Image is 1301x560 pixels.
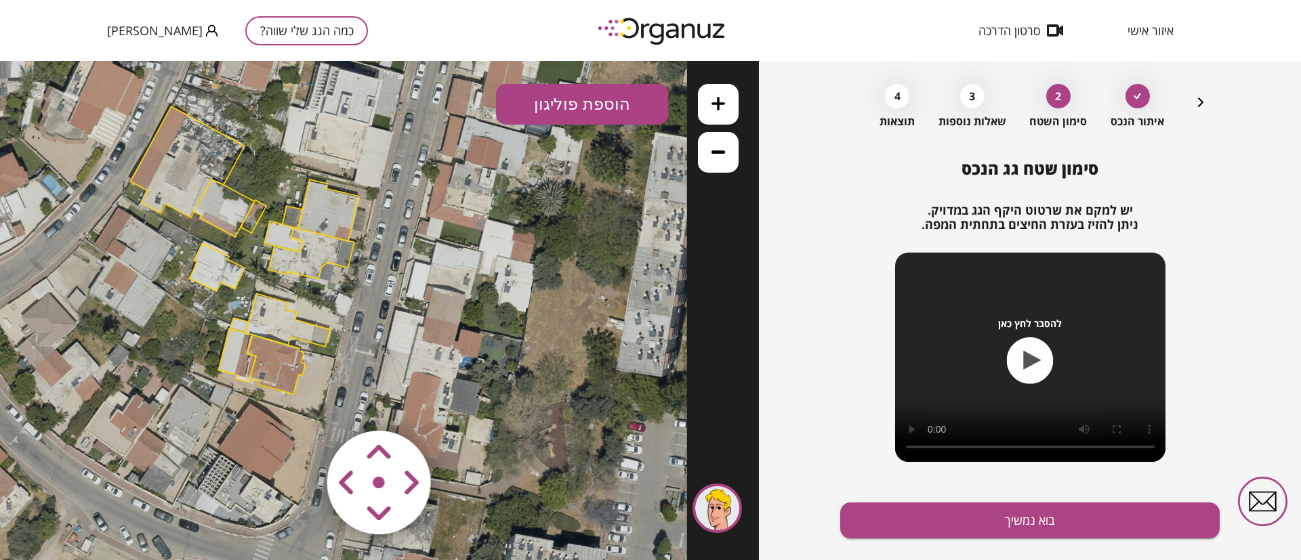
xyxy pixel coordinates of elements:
div: 3 [960,84,985,108]
span: סימון השטח [1029,115,1087,128]
span: איתור הנכס [1111,115,1164,128]
span: תוצאות [880,115,915,128]
div: 4 [885,84,909,108]
img: vector-smart-object-copy.png [299,341,461,503]
img: logo [588,12,737,49]
span: [PERSON_NAME] [107,24,203,37]
span: להסבר לחץ כאן [998,318,1062,329]
h2: יש למקם את שרטוט היקף הגג במדויק. ניתן להזיז בעזרת החיצים בתחתית המפה. [840,203,1220,232]
button: סרטון הדרכה [958,24,1083,37]
span: איזור אישי [1128,24,1174,37]
button: [PERSON_NAME] [107,22,218,39]
button: הוספת פוליגון [496,23,668,64]
div: 2 [1046,84,1071,108]
span: שאלות נוספות [938,115,1006,128]
span: סרטון הדרכה [978,24,1040,37]
button: איזור אישי [1107,24,1194,37]
span: סימון שטח גג הנכס [962,157,1098,179]
button: כמה הגג שלי שווה? [245,16,368,45]
button: בוא נמשיך [840,502,1220,538]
